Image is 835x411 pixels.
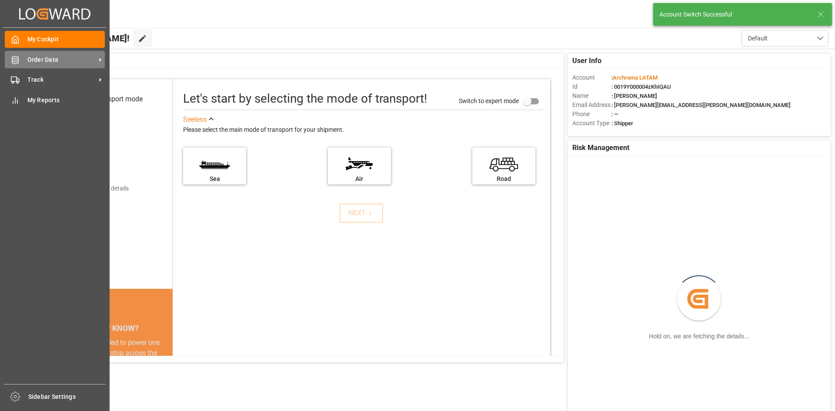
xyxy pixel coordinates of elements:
span: Hello [PERSON_NAME]! [36,30,130,47]
span: : [PERSON_NAME] [611,93,657,99]
span: Name [572,91,611,100]
span: My Cockpit [27,35,105,44]
span: User Info [572,56,601,66]
div: The energy needed to power one large container ship across the ocean in a single day is the same ... [57,337,162,400]
span: Switch to expert mode [459,97,519,104]
span: Default [748,34,768,43]
a: My Reports [5,91,105,108]
div: Sea [187,174,242,184]
button: next slide / item [160,337,173,411]
div: Account Switch Successful [659,10,809,19]
span: : [611,74,658,81]
span: Phone [572,110,611,119]
span: Archroma LATAM [613,74,658,81]
button: open menu [741,30,828,47]
span: Id [572,82,611,91]
span: : [PERSON_NAME][EMAIL_ADDRESS][PERSON_NAME][DOMAIN_NAME] [611,102,791,108]
span: Account Type [572,119,611,128]
div: Hold on, we are fetching the details... [649,332,749,341]
div: NEXT [348,208,375,218]
button: NEXT [340,204,383,223]
div: Please select the main mode of transport for your shipment. [183,125,544,135]
span: Email Address [572,100,611,110]
div: See less [183,114,207,125]
div: Road [477,174,531,184]
span: : — [611,111,618,117]
span: My Reports [27,96,105,105]
span: Sidebar Settings [28,392,106,401]
div: Let's start by selecting the mode of transport! [183,90,427,108]
div: Air [332,174,387,184]
a: My Cockpit [5,31,105,48]
span: Track [27,75,96,84]
div: DID YOU KNOW? [47,319,173,337]
span: Order Data [27,55,96,64]
span: : Shipper [611,120,633,127]
span: Risk Management [572,143,629,153]
span: Account [572,73,611,82]
span: : 0019Y000004zKhIQAU [611,84,671,90]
